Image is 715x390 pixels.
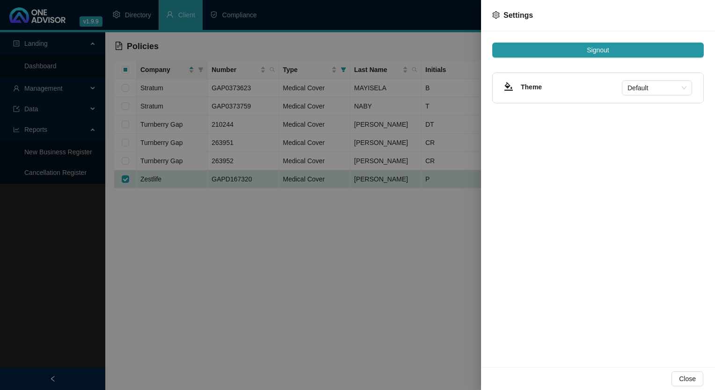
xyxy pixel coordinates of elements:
span: Close [679,374,696,384]
span: Settings [503,11,533,19]
button: Signout [492,43,704,58]
span: Signout [587,45,609,55]
h4: Theme [521,82,622,92]
button: Close [671,371,703,386]
span: Default [627,81,686,95]
span: bg-colors [504,82,513,91]
span: setting [492,11,500,19]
